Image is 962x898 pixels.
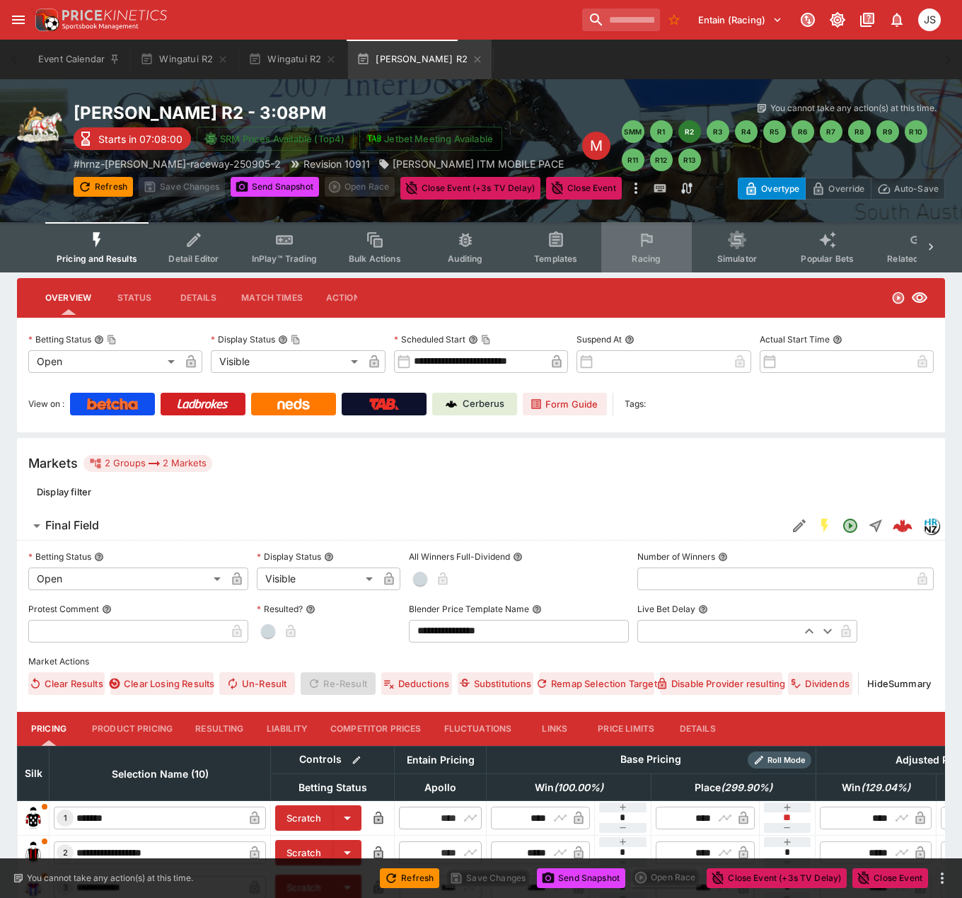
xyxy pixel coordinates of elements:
button: more [934,870,951,887]
button: Final Field [17,512,787,540]
div: John Seaton [918,8,941,31]
p: Suspend At [576,333,622,345]
button: Overview [34,281,103,315]
button: Connected to PK [795,7,821,33]
div: 2 Groups 2 Markets [89,455,207,472]
span: Templates [534,253,577,264]
button: Betting StatusCopy To Clipboard [94,335,104,345]
span: Betting Status [283,779,383,796]
button: Actual Start Time [833,335,842,345]
img: hrnz [923,518,939,534]
button: Details [166,281,230,315]
button: Clear Results [28,672,105,695]
a: eb35e6e0-d56a-4c93-864b-42abc793609c [888,512,917,540]
div: Show/hide Price Roll mode configuration. [748,752,811,769]
span: Popular Bets [801,253,854,264]
span: Un-Result [219,672,295,695]
span: Win(100.00%) [519,779,619,796]
button: Overtype [738,178,806,200]
button: R7 [820,120,842,143]
button: more [627,177,644,200]
button: R3 [707,120,729,143]
span: Selection Name (10) [96,766,224,783]
span: Simulator [717,253,757,264]
button: Deductions [381,672,452,695]
button: SGM Enabled [812,513,838,539]
button: Competitor Prices [319,712,433,746]
button: All Winners Full-Dividend [513,552,523,562]
button: Pricing [17,712,81,746]
img: Cerberus [446,398,457,410]
img: Ladbrokes [177,398,228,410]
p: Display Status [257,551,321,563]
button: Display filter [28,480,100,503]
button: Send Snapshot [231,177,319,197]
button: Copy To Clipboard [291,335,301,345]
p: Resulted? [257,603,303,615]
button: Copy To Clipboard [481,335,491,345]
svg: Visible [911,289,928,306]
button: R5 [763,120,786,143]
img: TabNZ [369,398,399,410]
button: R8 [848,120,871,143]
div: Start From [738,178,945,200]
button: Toggle light/dark mode [825,7,850,33]
img: Betcha [87,398,138,410]
button: Disable Provider resulting [660,672,782,695]
button: Close Event (+3s TV Delay) [707,868,847,888]
svg: Open [842,517,859,534]
button: Scratch [275,805,333,831]
em: ( 100.00 %) [554,779,603,796]
button: Display Status [324,552,334,562]
button: Straight [863,513,888,539]
button: Scratch [275,840,333,865]
label: Market Actions [28,651,934,672]
button: Scheduled StartCopy To Clipboard [468,335,478,345]
span: Place(299.90%) [679,779,788,796]
button: Override [805,178,871,200]
span: Bulk Actions [349,253,401,264]
button: HideSummary [864,672,934,695]
div: Edit Meeting [582,132,610,160]
button: Display StatusCopy To Clipboard [278,335,288,345]
input: search [582,8,660,31]
th: Apollo [395,773,487,800]
button: Remap Selection Target [539,672,654,695]
div: Base Pricing [615,751,687,769]
button: [PERSON_NAME] R2 [348,40,492,79]
th: Silk [18,746,50,800]
span: InPlay™ Trading [252,253,317,264]
span: 2 [60,848,71,858]
p: Starts in 07:08:00 [98,132,182,146]
h6: Final Field [45,518,99,533]
em: ( 129.04 %) [861,779,910,796]
button: Betting Status [94,552,104,562]
p: Live Bet Delay [637,603,695,615]
div: Event type filters [45,222,917,272]
button: Open [838,513,863,539]
p: Override [828,181,864,196]
button: Refresh [380,868,439,888]
button: John Seaton [914,4,945,35]
span: Detail Editor [168,253,219,264]
img: runner 1 [22,807,45,829]
img: logo-cerberus--red.svg [893,516,912,536]
button: SMM [622,120,644,143]
button: Documentation [854,7,880,33]
p: Betting Status [28,333,91,345]
div: hrnz [922,517,939,534]
p: All Winners Full-Dividend [409,551,510,563]
p: Number of Winners [637,551,715,563]
p: Overtype [761,181,799,196]
p: Revision 10911 [303,156,370,171]
h2: Copy To Clipboard [74,102,582,124]
button: Send Snapshot [537,868,625,888]
button: Resulted? [306,604,315,614]
div: Open [28,568,226,590]
button: R12 [650,149,673,171]
button: Dividends [788,672,853,695]
button: R2 [678,120,701,143]
p: [PERSON_NAME] ITM MOBILE PACE [393,156,564,171]
a: Cerberus [432,393,517,415]
img: Sportsbook Management [62,23,139,30]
